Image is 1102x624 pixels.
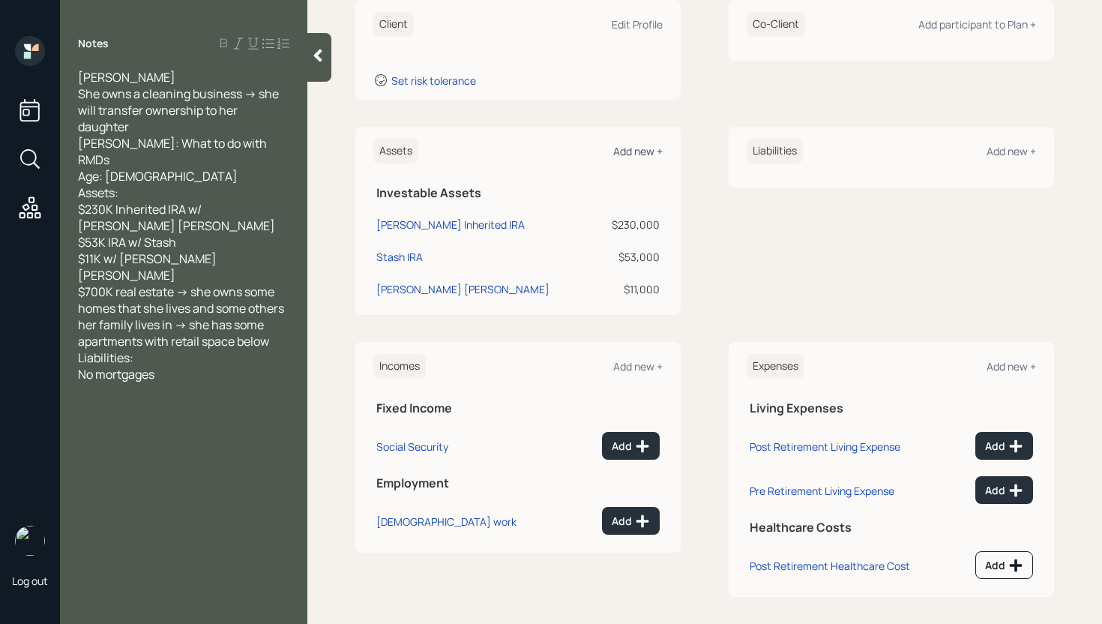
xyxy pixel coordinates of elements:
[376,186,660,200] h5: Investable Assets
[918,17,1036,31] div: Add participant to Plan +
[985,558,1023,573] div: Add
[747,354,804,379] h6: Expenses
[376,476,660,490] h5: Employment
[599,281,660,297] div: $11,000
[750,520,1033,535] h5: Healthcare Costs
[612,17,663,31] div: Edit Profile
[376,439,448,454] div: Social Security
[376,401,660,415] h5: Fixed Income
[987,144,1036,158] div: Add new +
[78,69,286,382] span: [PERSON_NAME] She owns a cleaning business -> she will transfer ownership to her daughter [PERSON...
[373,139,418,163] h6: Assets
[747,139,803,163] h6: Liabilities
[750,559,910,573] div: Post Retirement Healthcare Cost
[376,514,517,529] div: [DEMOGRAPHIC_DATA] work
[750,401,1033,415] h5: Living Expenses
[15,526,45,556] img: james-distasi-headshot.png
[750,484,894,498] div: Pre Retirement Living Expense
[975,432,1033,460] button: Add
[985,483,1023,498] div: Add
[613,144,663,158] div: Add new +
[599,249,660,265] div: $53,000
[599,217,660,232] div: $230,000
[376,249,423,265] div: Stash IRA
[612,439,650,454] div: Add
[613,359,663,373] div: Add new +
[602,507,660,535] button: Add
[602,432,660,460] button: Add
[373,12,414,37] h6: Client
[373,354,426,379] h6: Incomes
[376,217,525,232] div: [PERSON_NAME] Inherited IRA
[12,574,48,588] div: Log out
[376,281,550,297] div: [PERSON_NAME] [PERSON_NAME]
[987,359,1036,373] div: Add new +
[975,476,1033,504] button: Add
[985,439,1023,454] div: Add
[612,514,650,529] div: Add
[78,36,109,51] label: Notes
[750,439,900,454] div: Post Retirement Living Expense
[975,551,1033,579] button: Add
[391,73,476,88] div: Set risk tolerance
[747,12,805,37] h6: Co-Client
